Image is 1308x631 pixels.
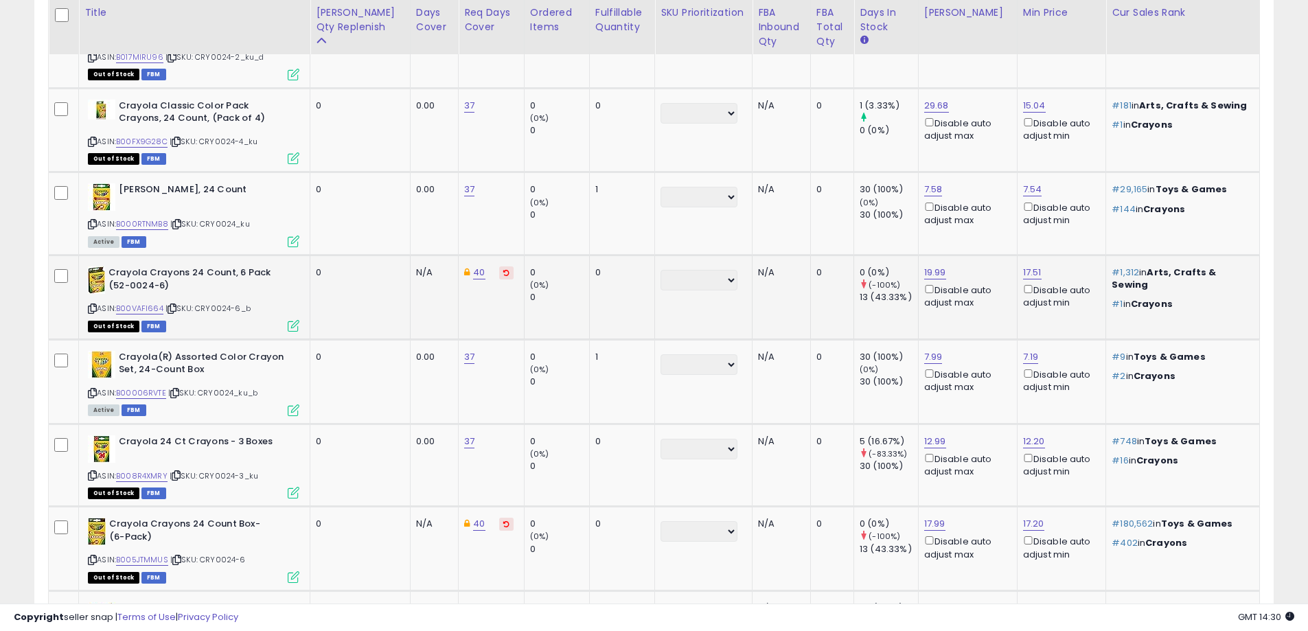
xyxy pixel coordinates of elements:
div: 0.00 [416,435,448,448]
div: 0.00 [416,351,448,363]
a: 29.68 [924,99,949,113]
span: | SKU: CRY0024-6_b [165,303,251,314]
div: 13 (43.33%) [860,291,918,303]
div: 0 [316,100,400,112]
div: N/A [758,266,800,279]
div: ASIN: [88,2,299,78]
span: All listings that are currently out of stock and unavailable for purchase on Amazon [88,321,139,332]
span: #181 [1112,99,1132,112]
a: 12.99 [924,435,946,448]
a: Terms of Use [117,610,176,623]
span: #180,562 [1112,517,1153,530]
div: 13 (43.33%) [860,543,918,555]
small: (-83.33%) [869,448,907,459]
div: 0 [316,183,400,196]
div: 0 [530,518,589,530]
div: 0 [530,376,589,388]
img: 51koSxE3akL._SL40_.jpg [88,266,105,294]
span: Crayons [1131,118,1173,131]
div: Fulfillable Quantity [595,5,649,34]
div: 30 (100%) [860,351,918,363]
div: ASIN: [88,100,299,163]
div: Disable auto adjust min [1023,451,1095,478]
div: 0 [595,518,644,530]
div: ASIN: [88,351,299,415]
span: | SKU: CRY0024_ku_b [168,387,257,398]
div: 0 [595,100,644,112]
div: [PERSON_NAME] Qty Replenish [316,5,404,34]
a: 19.99 [924,266,946,279]
div: Disable auto adjust max [924,200,1007,227]
div: 0 [530,435,589,448]
div: Disable auto adjust min [1023,534,1095,560]
div: 1 (3.33%) [860,100,918,112]
span: Toys & Games [1161,517,1233,530]
div: 0 (0%) [860,266,918,279]
a: 37 [464,183,474,196]
p: in [1112,100,1249,112]
span: FBM [141,69,166,80]
span: #1,312 [1112,266,1139,279]
span: All listings that are currently out of stock and unavailable for purchase on Amazon [88,487,139,499]
span: #16 [1112,454,1128,467]
div: 0 [316,518,400,530]
div: 0 [816,435,843,448]
span: FBM [122,236,146,248]
div: Days In Stock [860,5,913,34]
span: Crayons [1145,536,1187,549]
span: Arts, Crafts & Sewing [1139,99,1247,112]
a: B00FX9G28C [116,136,168,148]
span: | SKU: CRY0024-6 [170,554,246,565]
small: (0%) [530,448,549,459]
a: 40 [473,266,485,279]
div: Cur Sales Rank [1112,5,1254,20]
span: FBM [141,487,166,499]
p: in [1112,203,1249,216]
span: Crayons [1134,369,1175,382]
b: Crayola Crayons 24 Count Box- (6-Pack) [109,518,276,547]
span: #29,165 [1112,183,1147,196]
p: in [1112,435,1249,448]
div: 0 [816,518,843,530]
div: 0 [530,183,589,196]
span: FBM [141,321,166,332]
p: in [1112,537,1249,549]
small: (0%) [530,197,549,208]
div: 0 [316,351,400,363]
div: N/A [758,351,800,363]
a: B008R4XMRY [116,470,168,482]
a: 37 [464,99,474,113]
a: 15.04 [1023,99,1046,113]
div: Ordered Items [530,5,584,34]
div: Disable auto adjust max [924,367,1007,393]
div: Req Days Cover [464,5,518,34]
div: 0 [816,351,843,363]
div: 1 [595,351,644,363]
p: in [1112,518,1249,530]
div: ASIN: [88,435,299,498]
span: All listings that are currently out of stock and unavailable for purchase on Amazon [88,69,139,80]
div: N/A [758,435,800,448]
div: 0.00 [416,183,448,196]
span: #748 [1112,435,1137,448]
div: 0 (0%) [860,518,918,530]
div: 0 [530,351,589,363]
div: 0 [530,543,589,555]
p: in [1112,298,1249,310]
span: #1 [1112,297,1123,310]
small: (0%) [860,197,879,208]
span: All listings that are currently out of stock and unavailable for purchase on Amazon [88,153,139,165]
div: 0 [316,435,400,448]
div: seller snap | | [14,611,238,624]
a: 7.54 [1023,183,1042,196]
div: 30 (100%) [860,183,918,196]
a: 7.19 [1023,350,1039,364]
strong: Copyright [14,610,64,623]
div: Min Price [1023,5,1100,20]
span: Crayons [1136,454,1178,467]
div: Disable auto adjust min [1023,367,1095,393]
div: Disable auto adjust max [924,534,1007,560]
a: 40 [473,517,485,531]
small: (0%) [860,364,879,375]
div: Disable auto adjust min [1023,282,1095,309]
